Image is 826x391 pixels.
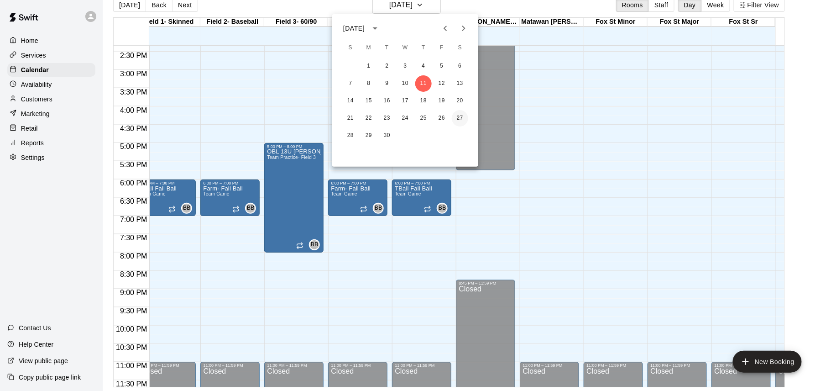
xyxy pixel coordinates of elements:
[361,39,377,57] span: Monday
[434,110,450,127] button: 26
[452,93,468,109] button: 20
[434,39,450,57] span: Friday
[361,127,377,144] button: 29
[361,93,377,109] button: 15
[343,24,365,33] div: [DATE]
[452,58,468,74] button: 6
[342,110,359,127] button: 21
[342,39,359,57] span: Sunday
[415,75,432,92] button: 11
[452,39,468,57] span: Saturday
[361,110,377,127] button: 22
[452,75,468,92] button: 13
[342,127,359,144] button: 28
[415,58,432,74] button: 4
[415,93,432,109] button: 18
[342,93,359,109] button: 14
[367,21,383,36] button: calendar view is open, switch to year view
[379,127,395,144] button: 30
[434,75,450,92] button: 12
[415,110,432,127] button: 25
[361,58,377,74] button: 1
[379,58,395,74] button: 2
[455,19,473,37] button: Next month
[397,39,413,57] span: Wednesday
[436,19,455,37] button: Previous month
[379,110,395,127] button: 23
[379,39,395,57] span: Tuesday
[397,110,413,127] button: 24
[397,58,413,74] button: 3
[342,75,359,92] button: 7
[379,93,395,109] button: 16
[452,110,468,127] button: 27
[434,58,450,74] button: 5
[397,75,413,92] button: 10
[397,93,413,109] button: 17
[361,75,377,92] button: 8
[379,75,395,92] button: 9
[415,39,432,57] span: Thursday
[434,93,450,109] button: 19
